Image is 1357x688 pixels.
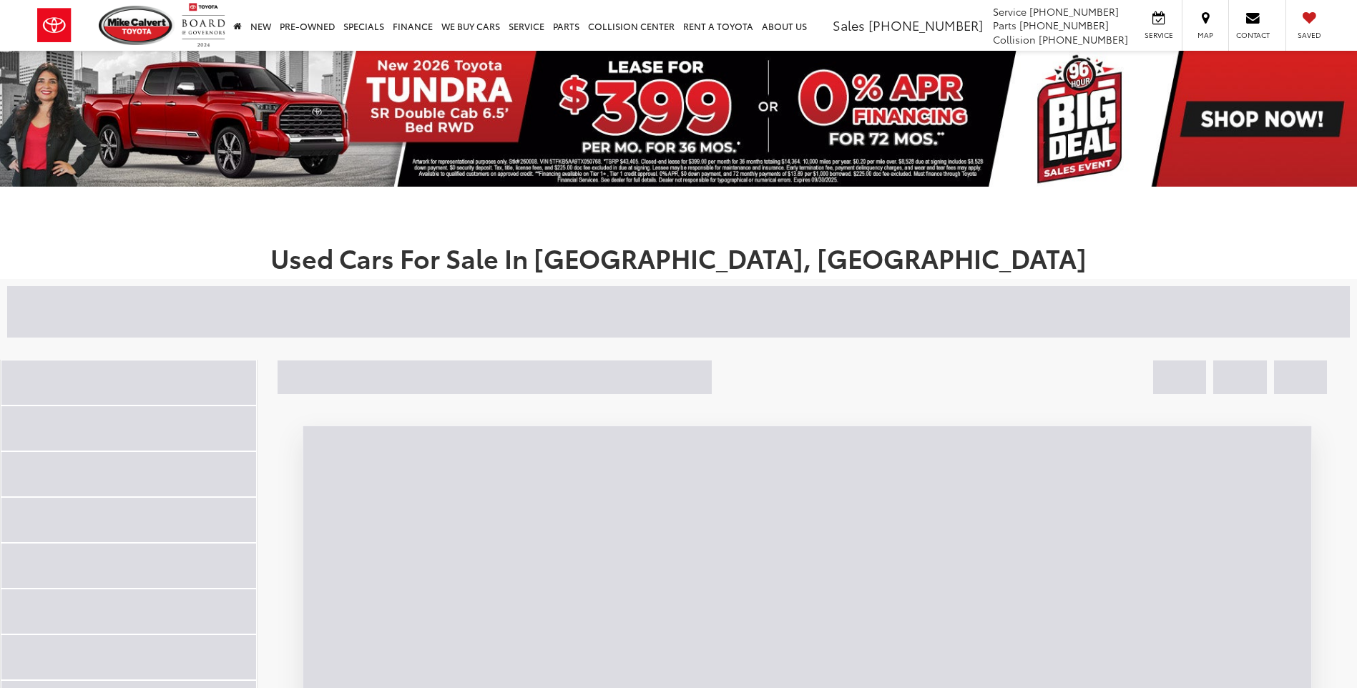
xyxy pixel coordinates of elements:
[868,16,983,34] span: [PHONE_NUMBER]
[833,16,865,34] span: Sales
[993,32,1036,46] span: Collision
[99,6,175,45] img: Mike Calvert Toyota
[1293,30,1325,40] span: Saved
[993,4,1027,19] span: Service
[1236,30,1270,40] span: Contact
[1019,18,1109,32] span: [PHONE_NUMBER]
[1190,30,1221,40] span: Map
[1142,30,1175,40] span: Service
[1029,4,1119,19] span: [PHONE_NUMBER]
[993,18,1016,32] span: Parts
[1039,32,1128,46] span: [PHONE_NUMBER]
